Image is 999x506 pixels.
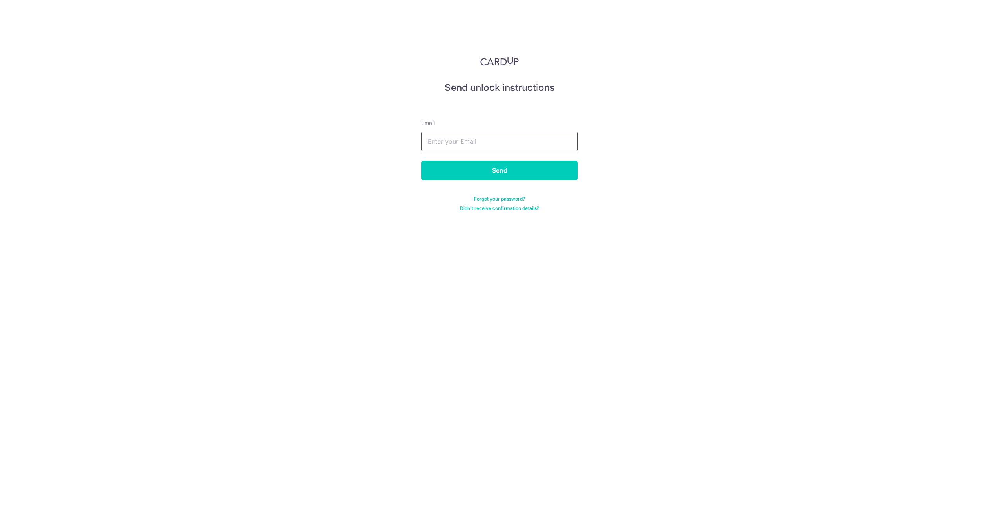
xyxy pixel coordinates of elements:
input: Send [421,161,578,180]
input: Enter your Email [421,132,578,151]
img: CardUp Logo [480,56,519,66]
span: translation missing: en.devise.label.Email [421,119,435,126]
a: Didn't receive confirmation details? [460,205,539,211]
a: Forgot your password? [474,196,525,202]
h5: Send unlock instructions [421,81,578,94]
